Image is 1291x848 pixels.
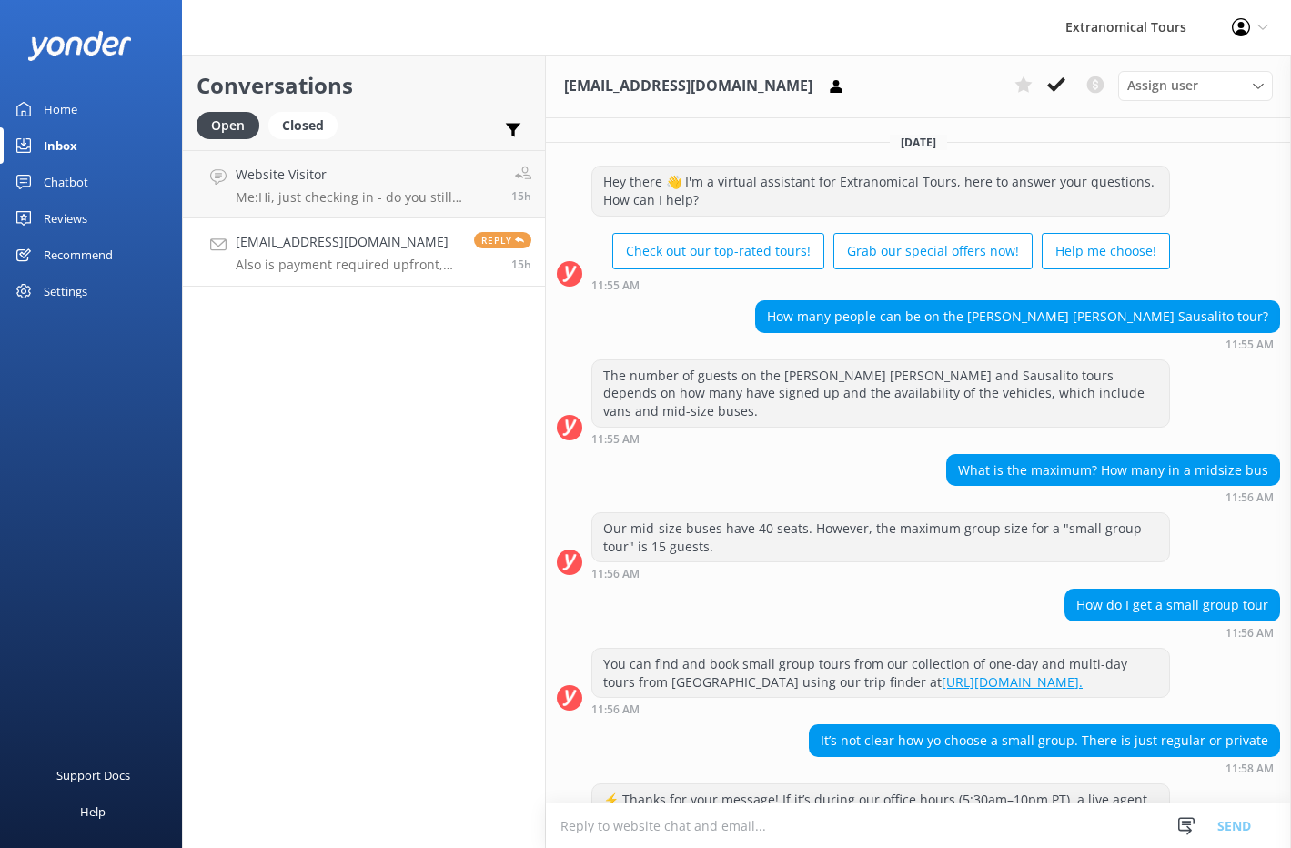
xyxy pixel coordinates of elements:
[591,569,640,580] strong: 11:56 AM
[183,218,545,287] a: [EMAIL_ADDRESS][DOMAIN_NAME]Also is payment required upfront, and if so what is the cancellation ...
[591,704,640,715] strong: 11:56 AM
[511,188,531,204] span: Oct 05 2025 12:51pm (UTC -07:00) America/Tijuana
[833,233,1033,269] button: Grab our special offers now!
[1225,492,1274,503] strong: 11:56 AM
[197,68,531,103] h2: Conversations
[44,200,87,237] div: Reviews
[1118,71,1273,100] div: Assign User
[756,301,1279,332] div: How many people can be on the [PERSON_NAME] [PERSON_NAME] Sausalito tour?
[755,338,1280,350] div: Oct 05 2025 11:55am (UTC -07:00) America/Tijuana
[1225,628,1274,639] strong: 11:56 AM
[56,757,130,793] div: Support Docs
[236,189,498,206] p: Me: Hi, just checking in - do you still require assistance from our team on this? Thank you.
[942,673,1083,691] a: [URL][DOMAIN_NAME].
[44,164,88,200] div: Chatbot
[44,127,77,164] div: Inbox
[592,167,1169,215] div: Hey there 👋 I'm a virtual assistant for Extranomical Tours, here to answer your questions. How ca...
[1065,590,1279,621] div: How do I get a small group tour
[44,273,87,309] div: Settings
[592,360,1169,427] div: The number of guests on the [PERSON_NAME] [PERSON_NAME] and Sausalito tours depends on how many h...
[183,150,545,218] a: Website VisitorMe:Hi, just checking in - do you still require assistance from our team on this? T...
[236,257,460,273] p: Also is payment required upfront, and if so what is the cancellation policy?
[1042,233,1170,269] button: Help me choose!
[564,75,812,98] h3: [EMAIL_ADDRESS][DOMAIN_NAME]
[591,278,1170,291] div: Oct 05 2025 11:55am (UTC -07:00) America/Tijuana
[890,135,947,150] span: [DATE]
[591,702,1170,715] div: Oct 05 2025 11:56am (UTC -07:00) America/Tijuana
[1064,626,1280,639] div: Oct 05 2025 11:56am (UTC -07:00) America/Tijuana
[1127,76,1198,96] span: Assign user
[592,649,1169,697] div: You can find and book small group tours from our collection of one-day and multi-day tours from [...
[1225,763,1274,774] strong: 11:58 AM
[197,115,268,135] a: Open
[44,91,77,127] div: Home
[809,762,1280,774] div: Oct 05 2025 11:58am (UTC -07:00) America/Tijuana
[591,432,1170,445] div: Oct 05 2025 11:55am (UTC -07:00) America/Tijuana
[511,257,531,272] span: Oct 05 2025 12:49pm (UTC -07:00) America/Tijuana
[591,567,1170,580] div: Oct 05 2025 11:56am (UTC -07:00) America/Tijuana
[474,232,531,248] span: Reply
[592,513,1169,561] div: Our mid-size buses have 40 seats. However, the maximum group size for a "small group tour" is 15 ...
[591,280,640,291] strong: 11:55 AM
[268,115,347,135] a: Closed
[44,237,113,273] div: Recommend
[591,434,640,445] strong: 11:55 AM
[946,490,1280,503] div: Oct 05 2025 11:56am (UTC -07:00) America/Tijuana
[268,112,338,139] div: Closed
[27,31,132,61] img: yonder-white-logo.png
[197,112,259,139] div: Open
[810,725,1279,756] div: It’s not clear how yo choose a small group. There is just regular or private
[1225,339,1274,350] strong: 11:55 AM
[947,455,1279,486] div: What is the maximum? How many in a midsize bus
[236,232,460,252] h4: [EMAIL_ADDRESS][DOMAIN_NAME]
[80,793,106,830] div: Help
[612,233,824,269] button: Check out our top-rated tours!
[236,165,498,185] h4: Website Visitor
